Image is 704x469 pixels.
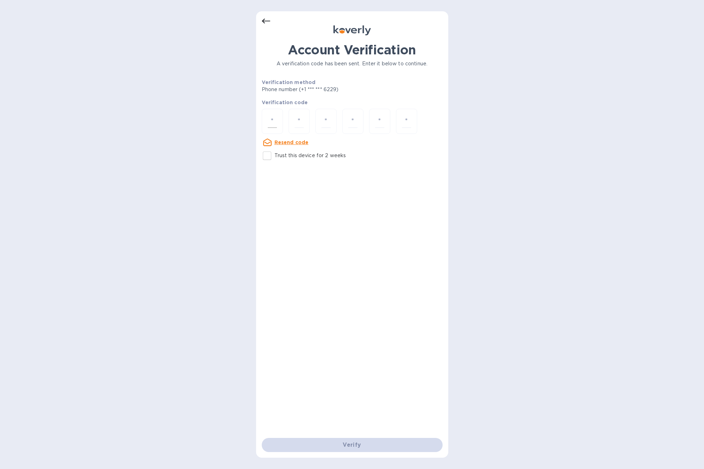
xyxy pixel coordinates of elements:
p: Trust this device for 2 weeks [274,152,346,159]
p: A verification code has been sent. Enter it below to continue. [262,60,443,67]
p: Phone number (+1 *** *** 6229) [262,86,393,93]
h1: Account Verification [262,42,443,57]
b: Verification method [262,79,316,85]
u: Resend code [274,139,309,145]
p: Verification code [262,99,443,106]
